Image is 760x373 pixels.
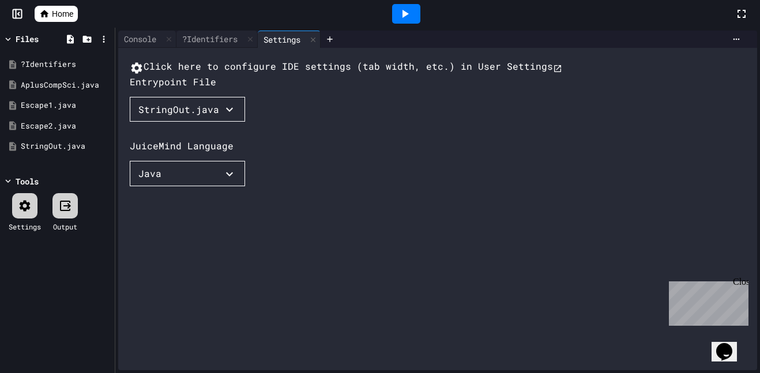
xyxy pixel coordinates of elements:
[21,100,111,111] div: Escape1.java
[138,103,219,116] div: StringOut.java
[16,175,39,187] div: Tools
[52,8,73,20] span: Home
[118,33,162,45] div: Console
[118,31,176,48] div: Console
[53,221,77,232] div: Output
[21,59,111,70] div: ?Identifiers
[130,161,245,186] button: Java
[176,33,243,45] div: ?Identifiers
[176,31,258,48] div: ?Identifiers
[130,59,562,75] button: Click here to configure IDE settings (tab width, etc.) in User Settings
[16,33,39,45] div: Files
[664,277,748,326] iframe: chat widget
[138,167,161,180] div: Java
[5,5,80,73] div: Chat with us now!Close
[130,75,216,89] div: Entrypoint File
[21,141,111,152] div: StringOut.java
[9,221,41,232] div: Settings
[258,31,321,48] div: Settings
[21,80,111,91] div: AplusCompSci.java
[21,120,111,132] div: Escape2.java
[712,327,748,361] iframe: chat widget
[35,6,78,22] a: Home
[258,33,306,46] div: Settings
[130,97,245,122] button: StringOut.java
[130,139,234,153] div: JuiceMind Language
